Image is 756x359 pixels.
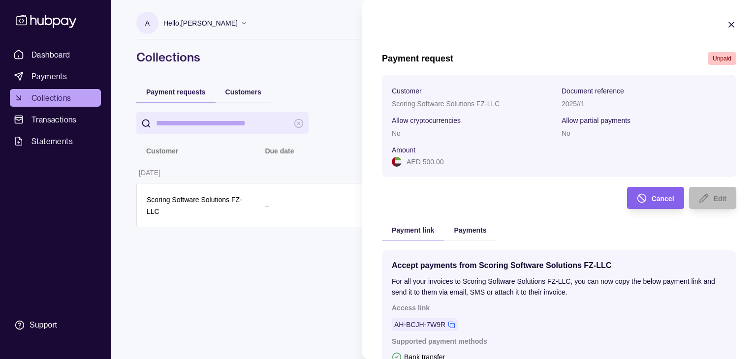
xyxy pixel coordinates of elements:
span: Payment link [392,226,434,234]
h1: Payment request [382,53,453,64]
span: Unpaid [713,55,731,62]
img: ae [392,157,402,167]
span: Cancel [652,195,674,203]
a: AH-BCJH-7W9R [394,319,445,330]
p: No [562,129,570,137]
p: Scoring Software Solutions FZ-LLC [392,100,500,108]
p: For all your invoices to Scoring Software Solutions FZ-LLC, you can now copy the below payment li... [392,276,726,298]
p: 2025//1 [562,100,585,108]
p: Supported payment methods [392,336,726,347]
span: Payments [454,226,486,234]
button: Cancel [627,187,684,209]
button: Edit [689,187,736,209]
p: No [392,129,401,137]
p: Access link [392,302,726,313]
p: Document reference [562,87,624,95]
p: Accept payments from Scoring Software Solutions FZ-LLC [392,260,726,271]
span: Edit [714,195,726,203]
p: AED 500.00 [407,156,444,167]
p: Amount [392,146,415,154]
p: Allow cryptocurrencies [392,117,461,124]
p: Customer [392,87,422,95]
p: Allow partial payments [562,117,630,124]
